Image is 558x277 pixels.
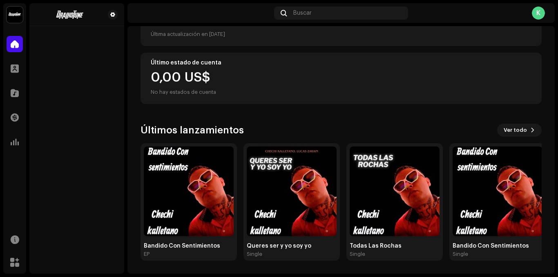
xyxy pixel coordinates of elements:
img: c1b58e3e-2823-45bd-96dd-a46f18916da8 [453,146,542,236]
div: Última actualización en [DATE] [151,29,531,39]
div: Single [453,251,468,257]
h3: Últimos lanzamientos [141,124,244,137]
div: Queres ser y yo soy yo [247,243,337,249]
div: Single [247,251,262,257]
img: 2363fa31-9a12-43bc-8d08-081043016cff [350,146,440,236]
img: 4be5d718-524a-47ed-a2e2-bfbeb4612910 [36,10,105,20]
img: a124f6c5-eaa4-47a4-b90b-8a55fe6a01db [247,146,337,236]
div: Single [350,251,365,257]
div: Último estado de cuenta [151,60,531,66]
span: Buscar [293,10,312,16]
div: Todas Las Rochas [350,243,440,249]
div: K [532,7,545,20]
img: 10370c6a-d0e2-4592-b8a2-38f444b0ca44 [7,7,23,23]
div: No hay estados de cuenta [151,87,216,97]
button: Ver todo [497,124,542,137]
div: Bandido Con Sentimientos [453,243,542,249]
div: EP [144,251,150,257]
img: fd65579c-f28f-4264-bfa8-8a776fb59836 [144,146,234,236]
re-o-card-value: Último estado de cuenta [141,53,542,104]
span: Ver todo [504,122,527,138]
div: Bandido Con Sentimientos [144,243,234,249]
